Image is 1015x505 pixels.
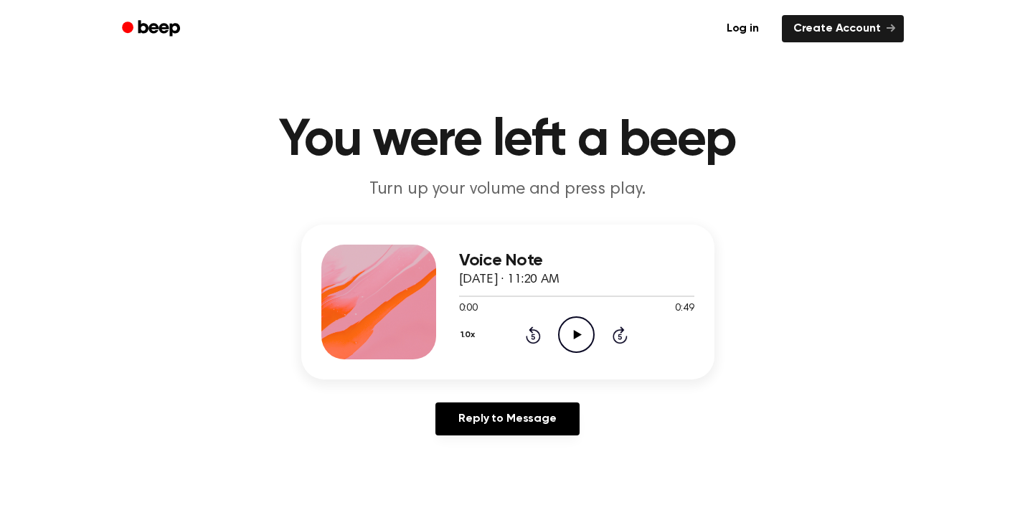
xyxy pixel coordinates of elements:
[435,402,579,435] a: Reply to Message
[232,178,783,202] p: Turn up your volume and press play.
[712,12,773,45] a: Log in
[459,301,478,316] span: 0:00
[675,301,694,316] span: 0:49
[141,115,875,166] h1: You were left a beep
[459,323,481,347] button: 1.0x
[112,15,193,43] a: Beep
[782,15,904,42] a: Create Account
[459,273,560,286] span: [DATE] · 11:20 AM
[459,251,694,270] h3: Voice Note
